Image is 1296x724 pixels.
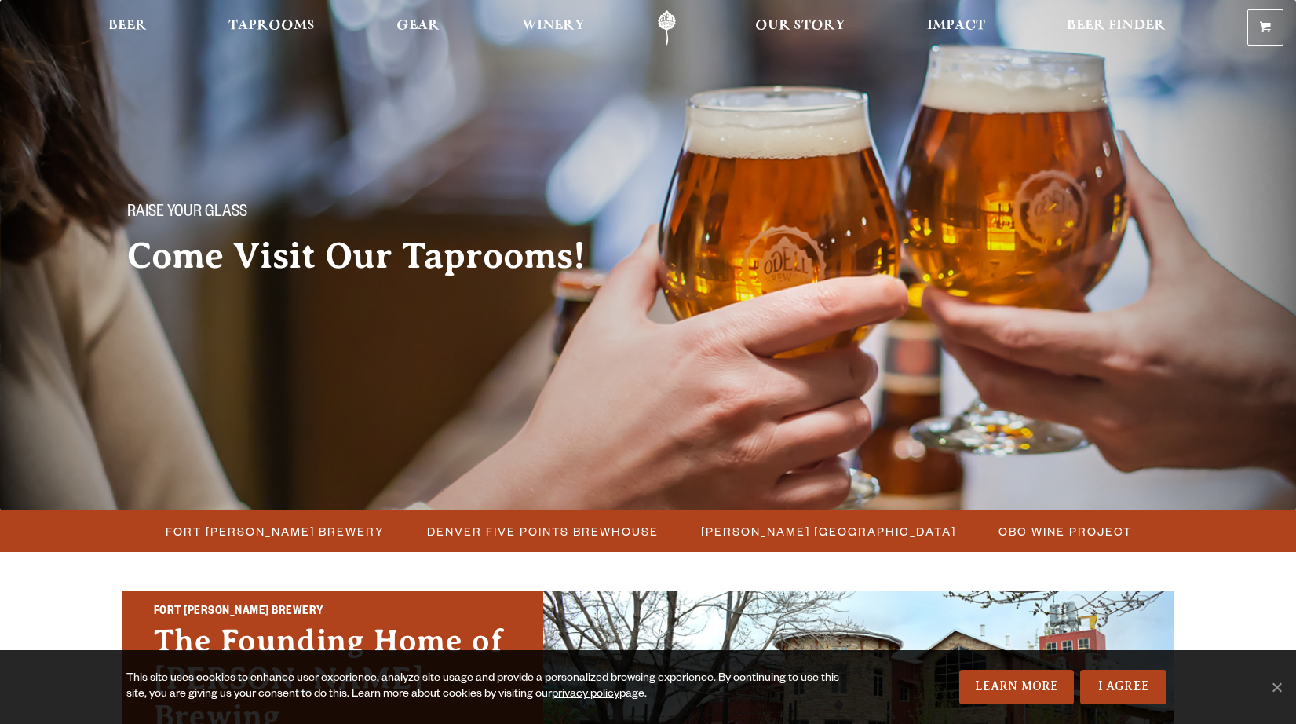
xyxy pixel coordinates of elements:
[127,236,617,276] h2: Come Visit Our Taprooms!
[637,10,696,46] a: Odell Home
[98,10,157,46] a: Beer
[127,203,247,224] span: Raise your glass
[108,20,147,32] span: Beer
[1269,679,1284,695] span: No
[218,10,325,46] a: Taprooms
[386,10,450,46] a: Gear
[1080,670,1166,704] a: I Agree
[512,10,595,46] a: Winery
[989,520,1140,543] a: OBC Wine Project
[156,520,392,543] a: Fort [PERSON_NAME] Brewery
[1067,20,1166,32] span: Beer Finder
[917,10,995,46] a: Impact
[998,520,1132,543] span: OBC Wine Project
[755,20,845,32] span: Our Story
[427,520,659,543] span: Denver Five Points Brewhouse
[166,520,385,543] span: Fort [PERSON_NAME] Brewery
[522,20,585,32] span: Winery
[552,689,619,701] a: privacy policy
[396,20,440,32] span: Gear
[418,520,666,543] a: Denver Five Points Brewhouse
[692,520,964,543] a: [PERSON_NAME] [GEOGRAPHIC_DATA]
[927,20,985,32] span: Impact
[959,670,1075,704] a: Learn More
[745,10,856,46] a: Our Story
[1057,10,1176,46] a: Beer Finder
[701,520,956,543] span: [PERSON_NAME] [GEOGRAPHIC_DATA]
[126,671,857,703] div: This site uses cookies to enhance user experience, analyze site usage and provide a personalized ...
[154,602,512,623] h2: Fort [PERSON_NAME] Brewery
[228,20,315,32] span: Taprooms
